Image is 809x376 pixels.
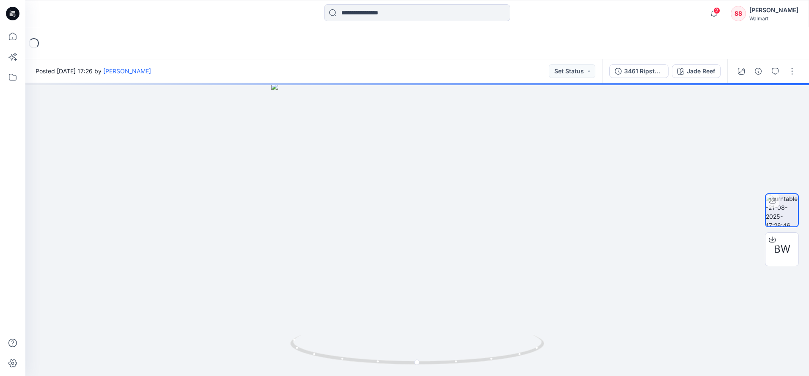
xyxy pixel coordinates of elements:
img: turntable-21-08-2025-17:26:46 [766,194,798,226]
div: SS [731,6,746,21]
span: BW [774,242,790,257]
button: Details [751,64,765,78]
a: [PERSON_NAME] [103,67,151,75]
div: 3461 Ripstop Cargo Short 5.5IN INSEAM_(LY) ASTM_GRADING VERIFICATION [624,67,663,76]
div: [PERSON_NAME] [749,5,798,15]
div: Walmart [749,15,798,22]
div: Jade Reef [687,67,715,76]
span: Posted [DATE] 17:26 by [36,67,151,75]
span: 2 [713,7,720,14]
button: Jade Reef [672,64,721,78]
button: 3461 Ripstop Cargo Short 5.5IN INSEAM_(LY) ASTM_GRADING VERIFICATION [609,64,669,78]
